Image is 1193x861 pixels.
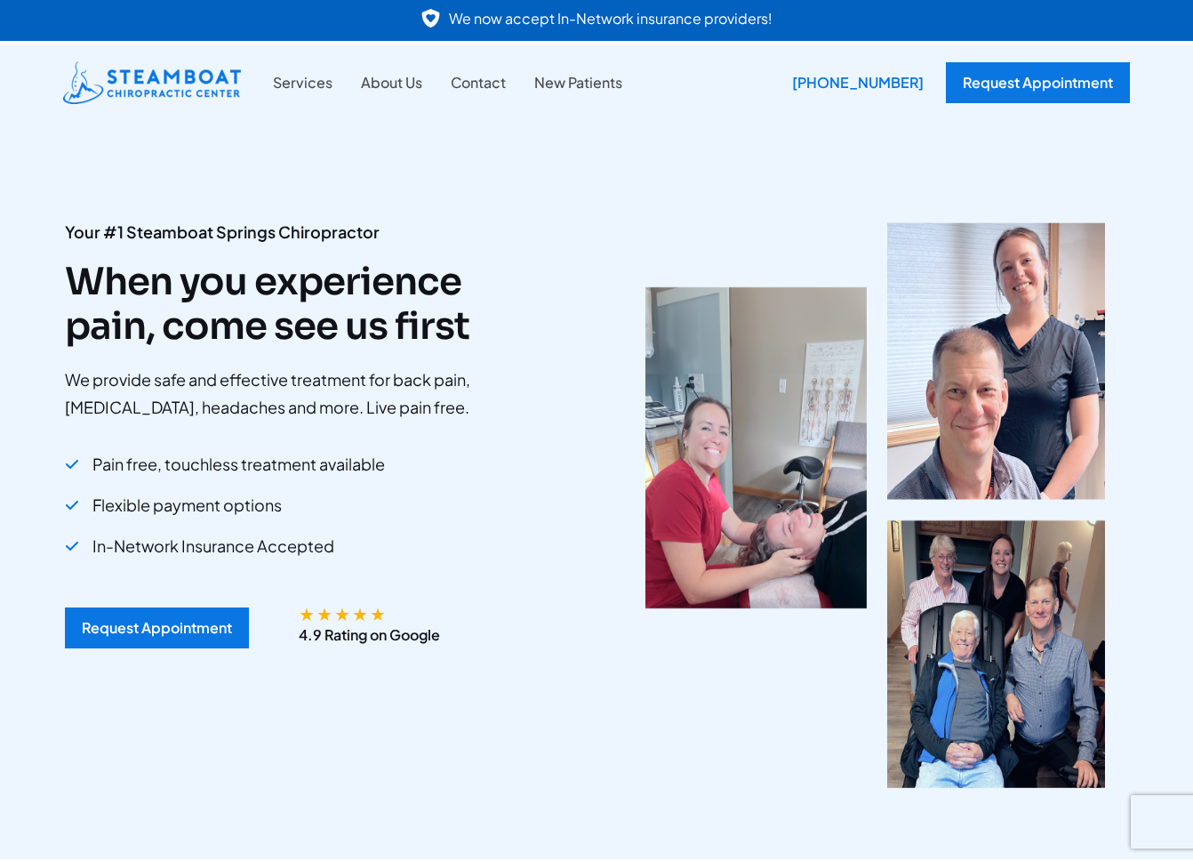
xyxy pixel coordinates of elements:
a: New Patients [520,71,637,94]
span: Flexible payment options [92,489,282,521]
img: Steamboat Chiropractic Center [63,61,241,104]
a: [PHONE_NUMBER] [779,62,928,103]
span: Pain free, touchless treatment available [92,448,385,480]
span: ★ [334,607,350,620]
a: Services [259,71,347,94]
p: 4.9 Rating on Google [299,624,440,647]
div: [PHONE_NUMBER] [779,62,937,103]
a: Contact [436,71,520,94]
span: In-Network Insurance Accepted [92,530,334,562]
a: About Us [347,71,436,94]
div: 4.9/5 [299,607,388,620]
strong: Your #1 Steamboat Springs Chiropractor [65,221,380,242]
span: ★ [316,607,332,620]
a: Request Appointment [65,608,249,648]
span: ★ [370,607,386,620]
span: ★ [352,607,368,620]
div: Request Appointment [82,621,232,635]
a: Request Appointment [946,62,1130,103]
nav: Site Navigation [259,71,637,94]
p: We provide safe and effective treatment for back pain, [MEDICAL_DATA], headaches and more. Live p... [65,366,532,421]
h2: When you experience pain, come see us first [65,260,532,350]
span: ★ [299,607,315,620]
